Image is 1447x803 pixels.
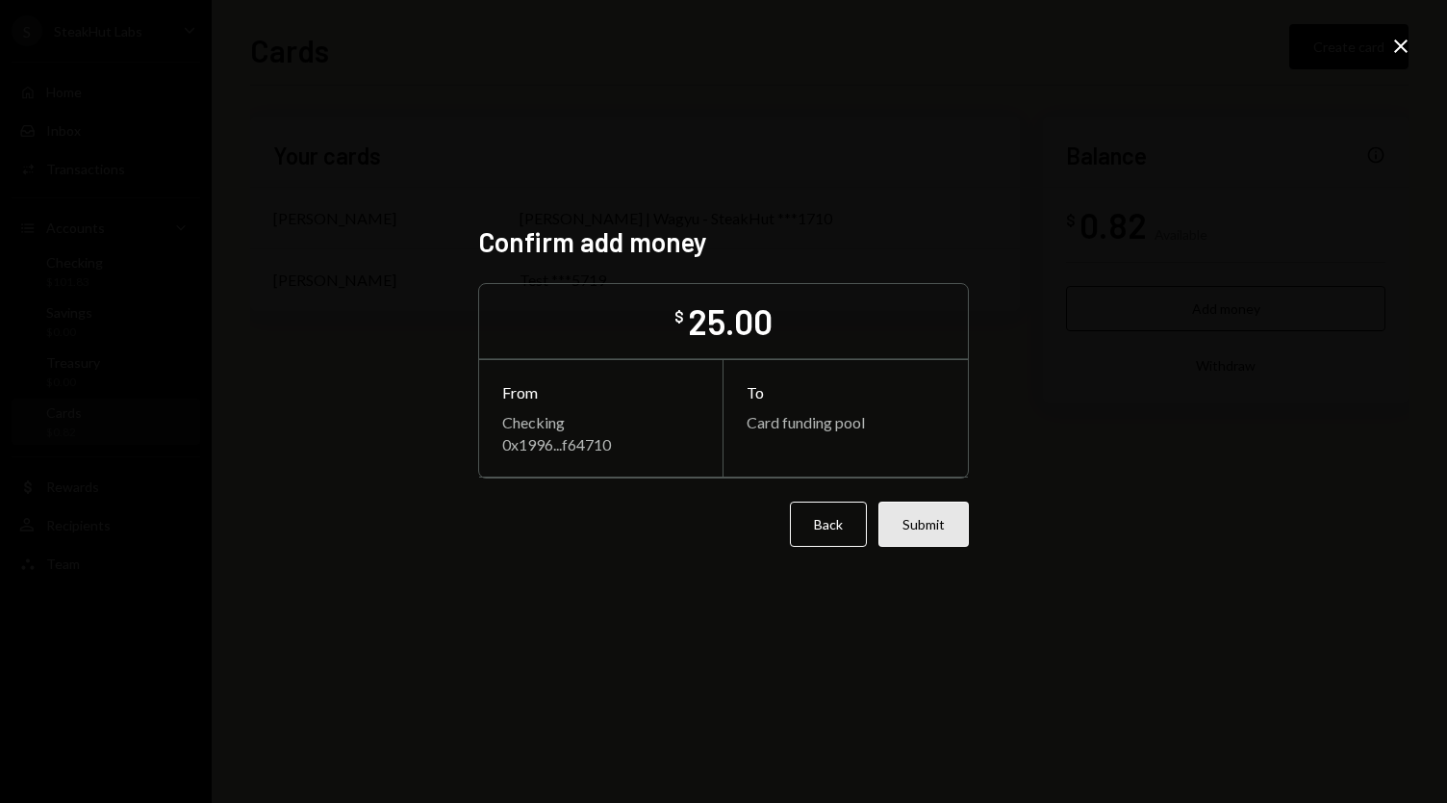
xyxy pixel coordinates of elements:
[688,299,773,343] div: 25.00
[502,413,699,431] div: Checking
[674,307,684,326] div: $
[502,435,699,453] div: 0x1996...f64710
[747,413,945,431] div: Card funding pool
[790,502,867,547] button: Back
[878,502,969,547] button: Submit
[747,383,945,401] div: To
[502,383,699,401] div: From
[478,223,969,261] h2: Confirm add money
